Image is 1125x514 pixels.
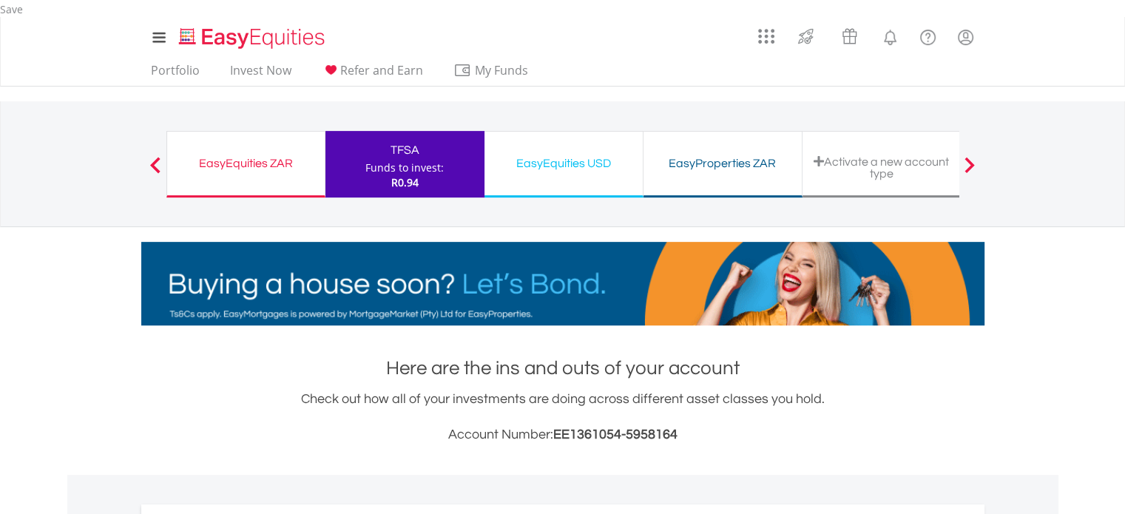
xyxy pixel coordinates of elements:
[749,21,784,44] a: AppsGrid
[794,24,818,48] img: thrive-v2.svg
[141,389,984,445] div: Check out how all of your investments are doing across different asset classes you hold.
[365,160,444,175] div: Funds to invest:
[141,242,984,325] img: EasyMortage Promotion Banner
[141,355,984,382] h1: Here are the ins and outs of your account
[145,63,206,86] a: Portfolio
[493,153,634,174] div: EasyEquities USD
[176,153,316,174] div: EasyEquities ZAR
[391,175,419,189] span: R0.94
[947,21,984,53] a: My Profile
[652,153,793,174] div: EasyProperties ZAR
[811,155,952,180] div: Activate a new account type
[224,63,297,86] a: Invest Now
[340,62,423,78] span: Refer and Earn
[909,21,947,50] a: FAQ's and Support
[176,26,331,50] img: EasyEquities_Logo.png
[758,28,774,44] img: grid-menu-icon.svg
[141,425,984,445] h3: Account Number:
[453,61,550,80] span: My Funds
[837,24,862,48] img: vouchers-v2.svg
[828,21,871,48] a: Vouchers
[173,21,331,50] a: Home page
[553,427,678,442] span: EE1361054-5958164
[316,63,429,86] a: Refer and Earn
[334,140,476,160] div: TFSA
[871,21,909,50] a: Notifications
